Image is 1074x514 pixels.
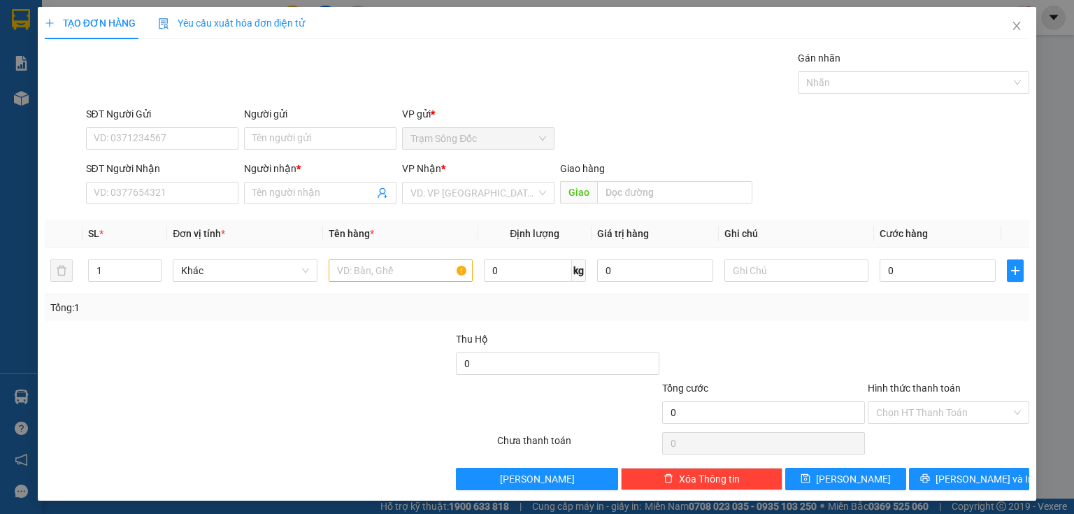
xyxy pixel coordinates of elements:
[500,471,575,487] span: [PERSON_NAME]
[621,468,782,490] button: deleteXóa Thông tin
[909,468,1030,490] button: printer[PERSON_NAME] và In
[664,473,673,485] span: delete
[510,228,559,239] span: Định lượng
[798,52,840,64] label: Gán nhãn
[88,228,99,239] span: SL
[560,181,597,204] span: Giao
[158,18,169,29] img: icon
[724,259,868,282] input: Ghi Chú
[801,473,810,485] span: save
[920,473,930,485] span: printer
[868,383,961,394] label: Hình thức thanh toán
[456,468,617,490] button: [PERSON_NAME]
[560,163,605,174] span: Giao hàng
[50,259,73,282] button: delete
[45,17,136,29] span: TẠO ĐƠN HÀNG
[785,468,906,490] button: save[PERSON_NAME]
[402,163,441,174] span: VP Nhận
[329,259,473,282] input: VD: Bàn, Ghế
[50,300,415,315] div: Tổng: 1
[1011,20,1022,31] span: close
[158,17,306,29] span: Yêu cầu xuất hóa đơn điện tử
[244,161,396,176] div: Người nhận
[662,383,708,394] span: Tổng cước
[597,259,713,282] input: 0
[410,128,546,149] span: Trạm Sông Đốc
[181,260,308,281] span: Khác
[329,228,374,239] span: Tên hàng
[244,106,396,122] div: Người gửi
[597,228,649,239] span: Giá trị hàng
[679,471,740,487] span: Xóa Thông tin
[173,228,225,239] span: Đơn vị tính
[936,471,1033,487] span: [PERSON_NAME] và In
[997,7,1036,46] button: Close
[719,220,874,248] th: Ghi chú
[496,433,660,457] div: Chưa thanh toán
[86,106,238,122] div: SĐT Người Gửi
[880,228,928,239] span: Cước hàng
[1008,265,1023,276] span: plus
[572,259,586,282] span: kg
[597,181,752,204] input: Dọc đường
[86,161,238,176] div: SĐT Người Nhận
[1007,259,1024,282] button: plus
[377,187,388,199] span: user-add
[402,106,554,122] div: VP gửi
[45,18,55,28] span: plus
[456,334,488,345] span: Thu Hộ
[816,471,891,487] span: [PERSON_NAME]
